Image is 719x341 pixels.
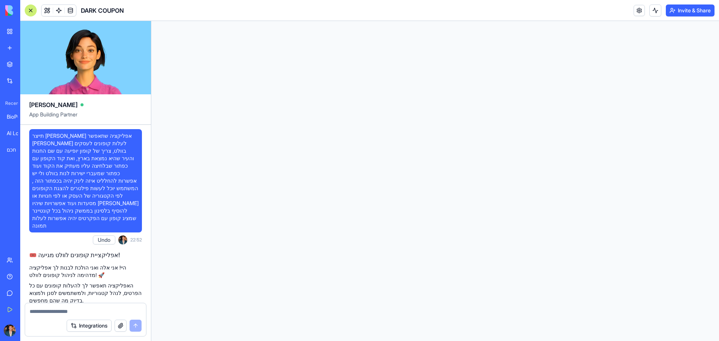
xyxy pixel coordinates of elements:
a: AI Logo Generator [2,126,32,141]
p: היי! אני אלה ואני הולכת לבנות לך אפליקציה מדהימה לניהול קופונים לוולט! 🚀 [29,264,142,279]
img: ACg8ocKImB3NmhjzizlkhQX-yPY2fZynwA8pJER7EWVqjn6AvKs_a422YA=s96-c [4,325,16,337]
button: Invite & Share [666,4,715,16]
div: AI Logo Generator [7,130,28,137]
span: [PERSON_NAME] [29,100,78,109]
a: מחולל תיאורי מוצרים חכם [2,142,32,157]
span: App Building Partner [29,111,142,124]
div: BioPet Product Scanner [7,113,28,121]
a: BioPet Product Scanner [2,109,32,124]
img: ACg8ocKImB3NmhjzizlkhQX-yPY2fZynwA8pJER7EWVqjn6AvKs_a422YA=s96-c [118,235,127,244]
div: מחולל תיאורי מוצרים חכם [7,146,28,153]
p: האפליקציה תאפשר לך להעלות קופונים עם כל הפרטים, לנהל קטגוריות, ולמשתמשים לסנן ולמצוא בדיוק מה שהם... [29,282,142,304]
button: Integrations [67,320,112,332]
span: 22:52 [130,237,142,243]
iframe: To enrich screen reader interactions, please activate Accessibility in Grammarly extension settings [151,21,719,341]
span: תייצר [PERSON_NAME] אפליקציה שתאפשר [PERSON_NAME] לעלות קופונים לעסקים בוולט, צריך של קופון יופיע... [32,132,139,229]
img: logo [5,5,52,16]
span: DARK COUPON [81,6,124,15]
span: Recent [2,100,18,106]
h2: 🎟️ אפליקציית קופונים לוולט מגיעה! [29,250,142,259]
button: Undo [93,235,115,244]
